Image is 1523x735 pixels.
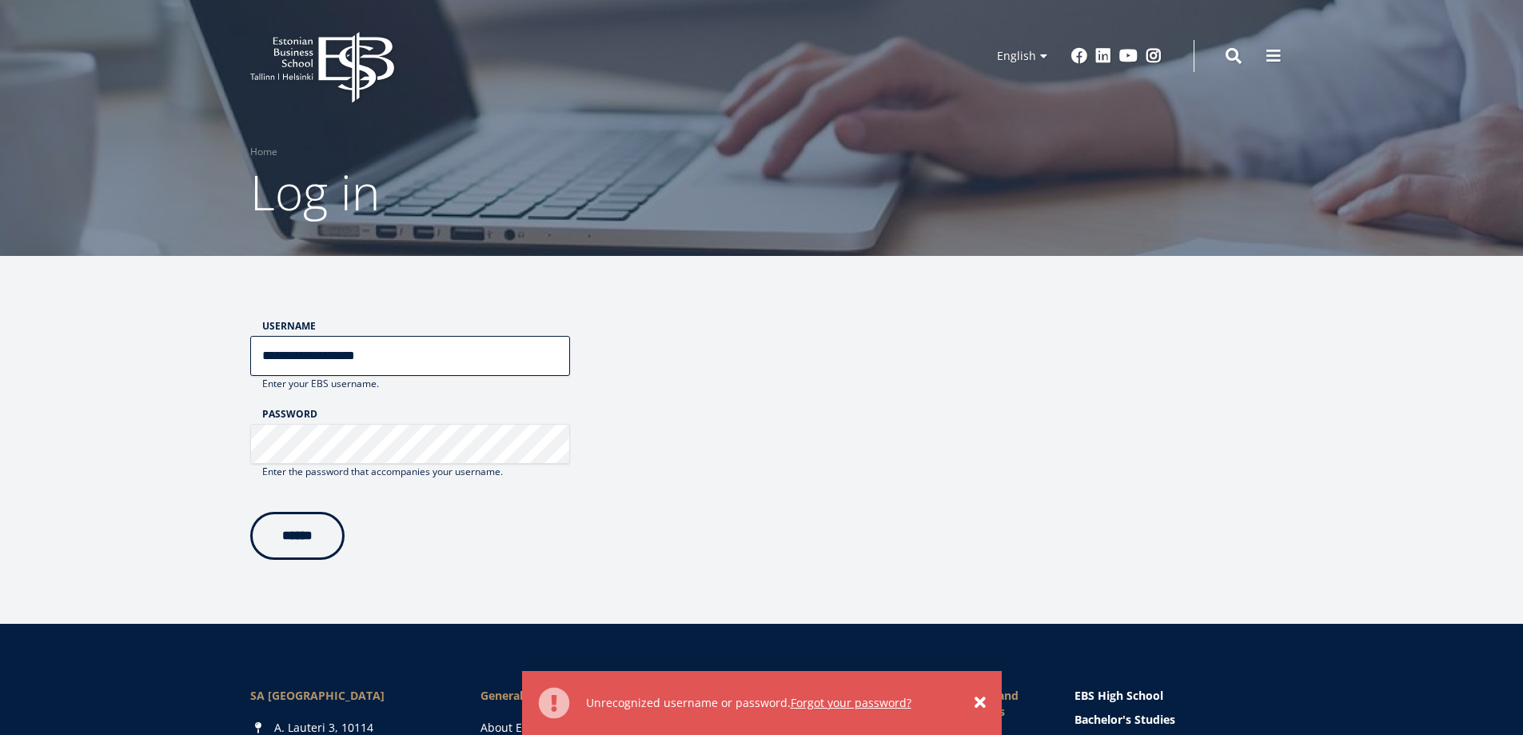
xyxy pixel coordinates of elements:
a: EBS High School [1074,688,1274,704]
div: SA [GEOGRAPHIC_DATA] [250,688,449,704]
a: Bachelor's Studies [1074,712,1274,728]
a: × [975,695,986,711]
div: Enter the password that accompanies your username. [250,464,570,480]
div: Unrecognized username or password. [586,695,959,711]
div: Error message [522,671,1002,735]
span: General Information [480,688,597,704]
a: Linkedin [1095,48,1111,64]
label: Username [262,320,570,332]
a: Youtube [1119,48,1138,64]
label: Password [262,408,570,420]
a: Home [250,144,277,160]
a: Facebook [1071,48,1087,64]
a: Forgot your password? [791,695,911,711]
div: Enter your EBS username. [250,376,570,392]
a: Instagram [1146,48,1162,64]
h1: Log in [250,160,1274,224]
